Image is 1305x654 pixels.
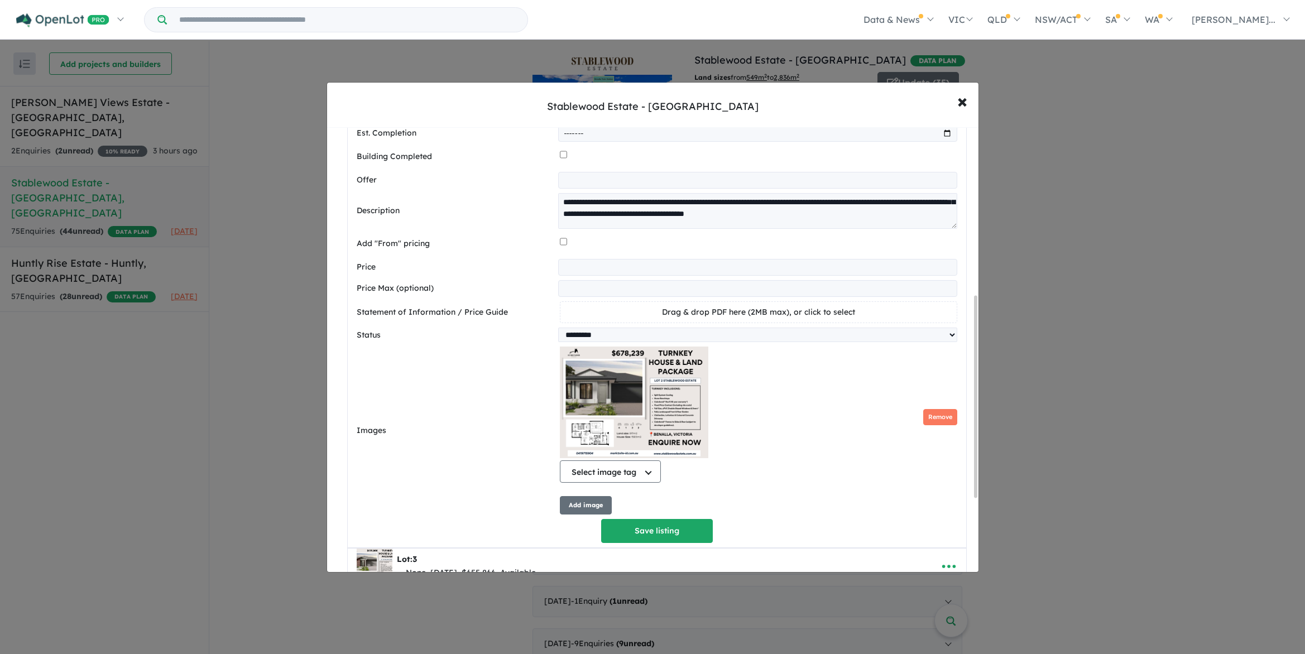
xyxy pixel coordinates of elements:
[1192,14,1275,25] span: [PERSON_NAME]...
[560,460,661,483] button: Select image tag
[357,329,554,342] label: Status
[357,306,555,319] label: Statement of Information / Price Guide
[357,261,554,274] label: Price
[16,13,109,27] img: Openlot PRO Logo White
[169,8,525,32] input: Try estate name, suburb, builder or developer
[357,204,554,218] label: Description
[601,519,713,543] button: Save listing
[357,127,554,140] label: Est. Completion
[357,237,555,251] label: Add "From" pricing
[957,89,967,113] span: ×
[560,347,709,458] img: Stablewood Estate - Benalla - Lot 2
[397,554,417,564] b: Lot:
[923,409,957,425] button: Remove
[560,496,612,514] button: Add image
[662,307,855,317] span: Drag & drop PDF here (2MB max), or click to select
[357,282,554,295] label: Price Max (optional)
[397,566,536,580] div: , , None, [DATE], $655,866, Available
[357,174,554,187] label: Offer
[357,549,392,584] img: Stablewood%20Estate%20-%20Benalla%20%20-%20Lot%203___1756354109.png
[357,150,555,163] label: Building Completed
[547,99,759,114] div: Stablewood Estate - [GEOGRAPHIC_DATA]
[357,424,555,437] label: Images
[412,554,417,564] span: 3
